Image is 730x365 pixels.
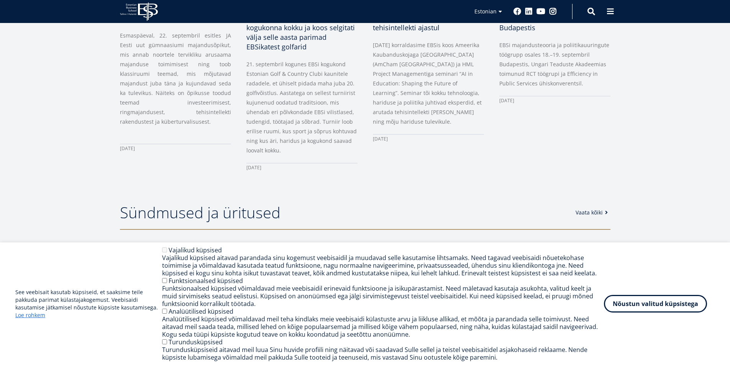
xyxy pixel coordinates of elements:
span: Madisepäeval tõi 20th Madis Habakuk Cup taas EBSi kogukonna kokku ja koos selgitati välja selle a... [246,4,355,51]
div: [DATE] [120,144,231,153]
p: [DATE] korraldasime EBSis koos Ameerika Kaubanduskojaga [GEOGRAPHIC_DATA] (AmCham [GEOGRAPHIC_DAT... [373,40,484,126]
label: Turundusküpsised [169,338,223,346]
a: Linkedin [525,8,533,15]
a: Instagram [549,8,557,15]
label: Vajalikud küpsised [169,246,222,254]
label: Funktsionaalsed küpsised [169,277,243,285]
p: Esmaspäeval, 22. septembril esitles JA Eesti uut gümnaasiumi majandusõpikut, mis annab noortele t... [120,31,231,126]
p: 21. septembril kogunes EBSi kogukond Estonian Golf & Country Clubi kaunitele radadele, et ühiselt... [246,59,358,155]
a: Facebook [513,8,521,15]
div: Funktsionaalsed küpsised võimaldavad meie veebisaidil erinevaid funktsioone ja isikupärastamist. ... [162,285,604,308]
a: Loe rohkem [15,311,45,319]
div: Turundusküpsiseid aitavad meil luua Sinu huvide profiili ning näitavad või saadavad Sulle sellel ... [162,346,604,361]
div: Vajalikud küpsised aitavad parandada sinu kogemust veebisaidil ja muudavad selle kasutamise lihts... [162,254,604,277]
a: Youtube [536,8,545,15]
label: Analüütilised küpsised [169,307,233,316]
h2: Sündmused ja üritused [120,203,568,222]
div: [DATE] [246,163,358,172]
p: EBSi majandusteooria ja poliitikauuringute töögrupp osales 18.–19. septembril Budapestis, Ungari ... [499,40,610,88]
div: [DATE] [499,96,610,105]
div: [DATE] [373,134,484,144]
button: Nõustun valitud küpsistega [604,295,707,313]
a: Vaata kõiki [576,209,610,216]
p: See veebisait kasutab küpsiseid, et saaksime teile pakkuda parimat külastajakogemust. Veebisaidi ... [15,288,162,319]
div: Analüütilised küpsised võimaldavad meil teha kindlaks meie veebisaidi külastuste arvu ja liikluse... [162,315,604,338]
